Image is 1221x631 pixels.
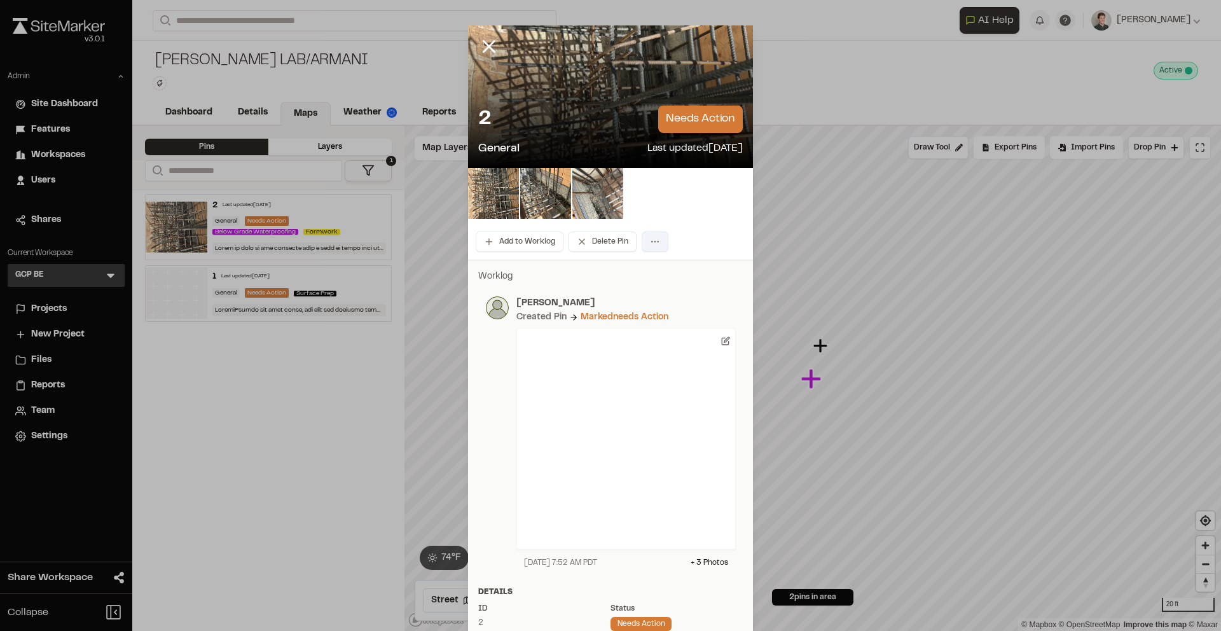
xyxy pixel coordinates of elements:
[516,310,567,324] div: Created Pin
[478,270,743,284] p: Worklog
[478,141,520,158] p: General
[478,586,743,598] div: Details
[486,296,509,319] img: photo
[569,232,637,252] button: Delete Pin
[468,168,519,219] img: file
[610,617,672,631] div: needs action
[610,603,743,614] div: Status
[524,557,597,569] div: [DATE] 7:52 AM PDT
[516,296,736,310] p: [PERSON_NAME]
[476,232,563,252] button: Add to Worklog
[658,106,743,133] p: needs action
[691,557,728,569] div: + 3 Photo s
[478,107,492,132] p: 2
[478,617,610,628] div: 2
[572,168,623,219] img: file
[478,603,610,614] div: ID
[647,141,743,158] p: Last updated [DATE]
[520,168,571,219] img: file
[581,310,668,324] div: Marked needs action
